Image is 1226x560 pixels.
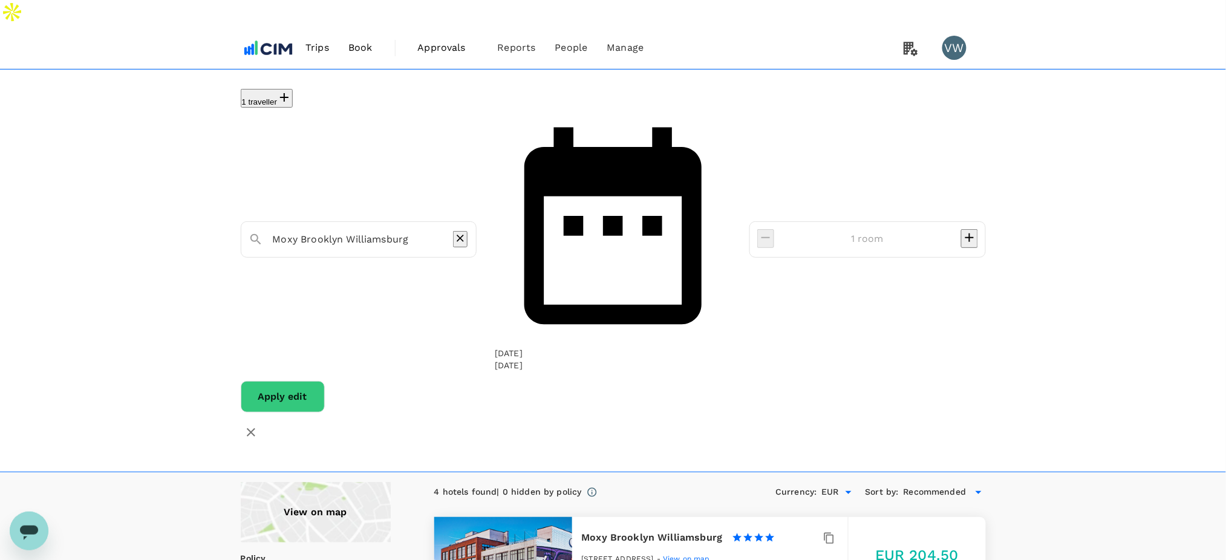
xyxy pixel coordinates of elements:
[241,89,293,108] button: 1 traveller
[961,229,978,248] button: decrease
[866,486,899,499] h6: Sort by :
[273,230,435,249] input: Search cities, hotels, work locations
[434,486,582,499] div: 4 hotels found | 0 hidden by policy
[495,359,523,371] div: [DATE]
[498,41,536,55] span: Reports
[904,486,967,499] span: Recommended
[453,231,468,247] button: Clear
[784,229,951,249] input: Add rooms
[241,34,296,61] img: CIM ENVIRONMENTAL PTY LTD
[348,41,373,55] span: Book
[757,229,774,248] button: decrease
[408,27,488,68] a: Approvals
[607,41,644,55] span: Manage
[241,482,391,542] a: View on map
[418,41,478,55] span: Approvals
[942,36,967,60] div: VW
[339,27,382,68] a: Book
[840,484,857,501] button: Open
[10,512,48,550] iframe: Button to launch messaging window
[241,381,325,412] button: Apply edit
[468,241,470,243] button: Open
[582,529,723,546] h6: Moxy Brooklyn Williamsburg
[775,486,817,499] h6: Currency :
[305,41,329,55] span: Trips
[495,347,523,359] div: [DATE]
[296,27,339,68] a: Trips
[555,41,588,55] span: People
